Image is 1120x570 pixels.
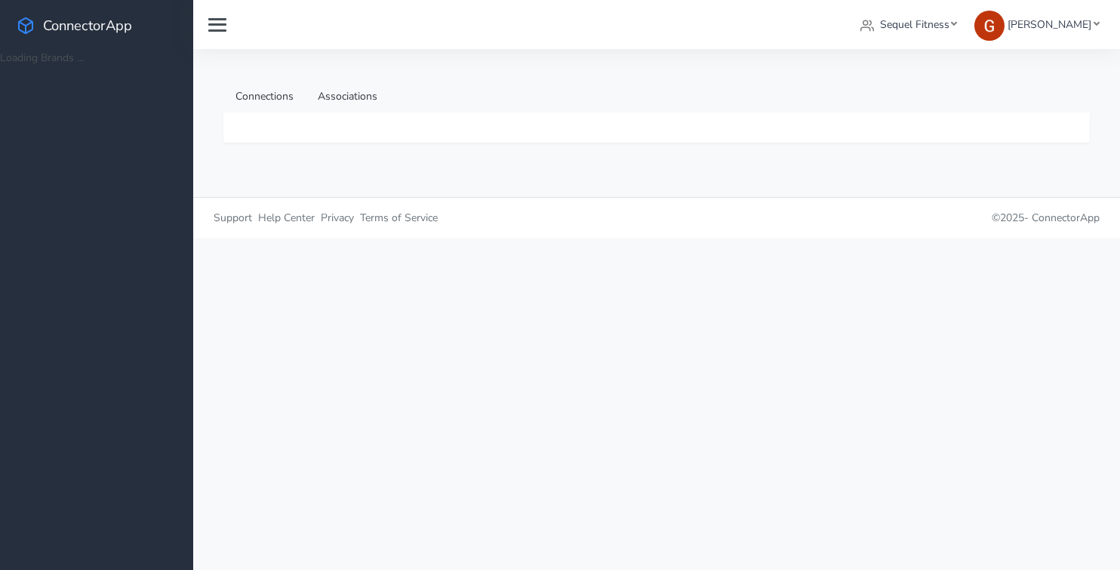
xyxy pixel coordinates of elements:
span: Sequel Fitness [880,17,949,32]
img: Greg Clemmons [974,11,1005,41]
a: Associations [306,79,389,113]
p: © 2025 - [668,210,1100,226]
span: ConnectorApp [43,16,132,35]
span: Support [214,211,252,225]
span: [PERSON_NAME] [1008,17,1091,32]
a: Sequel Fitness [854,11,963,39]
span: Terms of Service [360,211,438,225]
span: Help Center [258,211,315,225]
span: Privacy [321,211,354,225]
span: ConnectorApp [1032,211,1100,225]
a: Connections [223,79,306,113]
a: [PERSON_NAME] [968,11,1105,39]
